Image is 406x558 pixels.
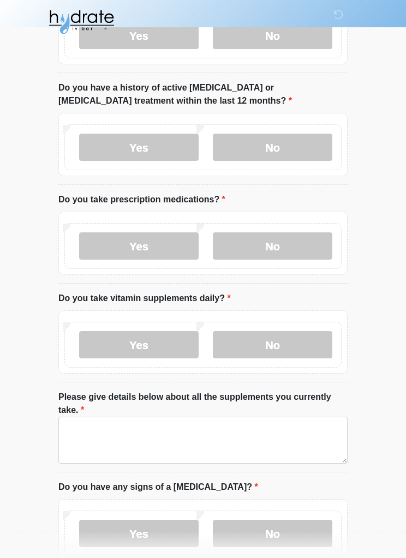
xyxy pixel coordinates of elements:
[79,232,199,260] label: Yes
[213,520,332,547] label: No
[58,481,258,494] label: Do you have any signs of a [MEDICAL_DATA]?
[79,520,199,547] label: Yes
[213,134,332,161] label: No
[47,8,115,35] img: Hydrate IV Bar - Glendale Logo
[79,331,199,358] label: Yes
[58,193,225,206] label: Do you take prescription medications?
[213,232,332,260] label: No
[58,292,231,305] label: Do you take vitamin supplements daily?
[58,391,348,417] label: Please give details below about all the supplements you currently take.
[58,81,348,107] label: Do you have a history of active [MEDICAL_DATA] or [MEDICAL_DATA] treatment within the last 12 mon...
[213,331,332,358] label: No
[79,134,199,161] label: Yes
